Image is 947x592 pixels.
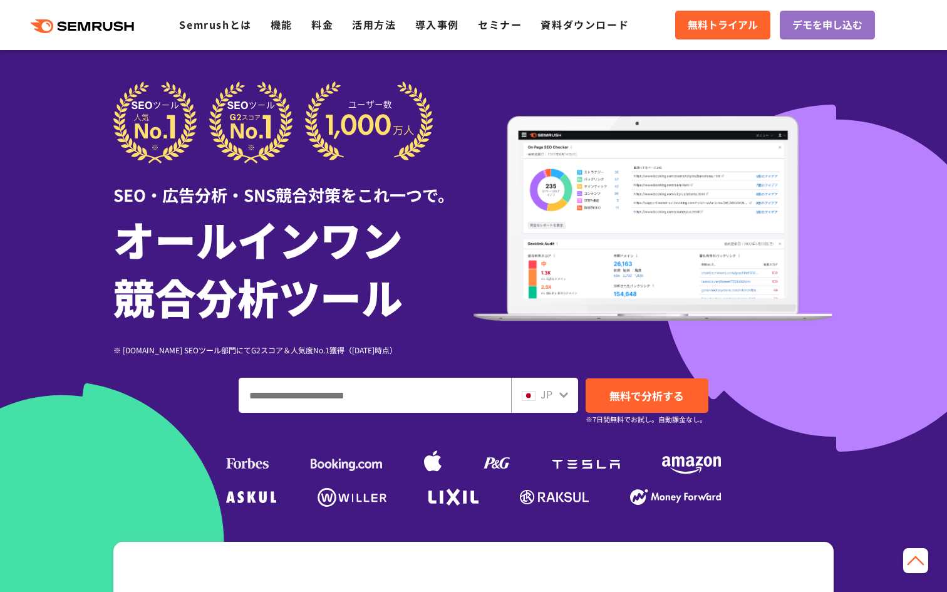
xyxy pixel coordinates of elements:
a: Semrushとは [179,17,251,32]
iframe: Help widget launcher [836,543,933,578]
a: デモを申し込む [780,11,875,39]
a: 活用方法 [352,17,396,32]
div: ※ [DOMAIN_NAME] SEOツール部門にてG2スコア＆人気度No.1獲得（[DATE]時点） [113,344,473,356]
span: 無料で分析する [609,388,684,403]
small: ※7日間無料でお試し。自動課金なし。 [586,413,706,425]
a: 機能 [271,17,292,32]
span: JP [541,387,552,402]
a: 無料で分析する [586,378,708,413]
a: 料金 [311,17,333,32]
div: SEO・広告分析・SNS競合対策をこれ一つで。 [113,164,473,207]
a: セミナー [478,17,522,32]
a: 導入事例 [415,17,459,32]
a: 資料ダウンロード [541,17,629,32]
input: ドメイン、キーワードまたはURLを入力してください [239,378,510,412]
span: 無料トライアル [688,17,758,33]
a: 無料トライアル [675,11,770,39]
h1: オールインワン 競合分析ツール [113,210,473,325]
span: デモを申し込む [792,17,862,33]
